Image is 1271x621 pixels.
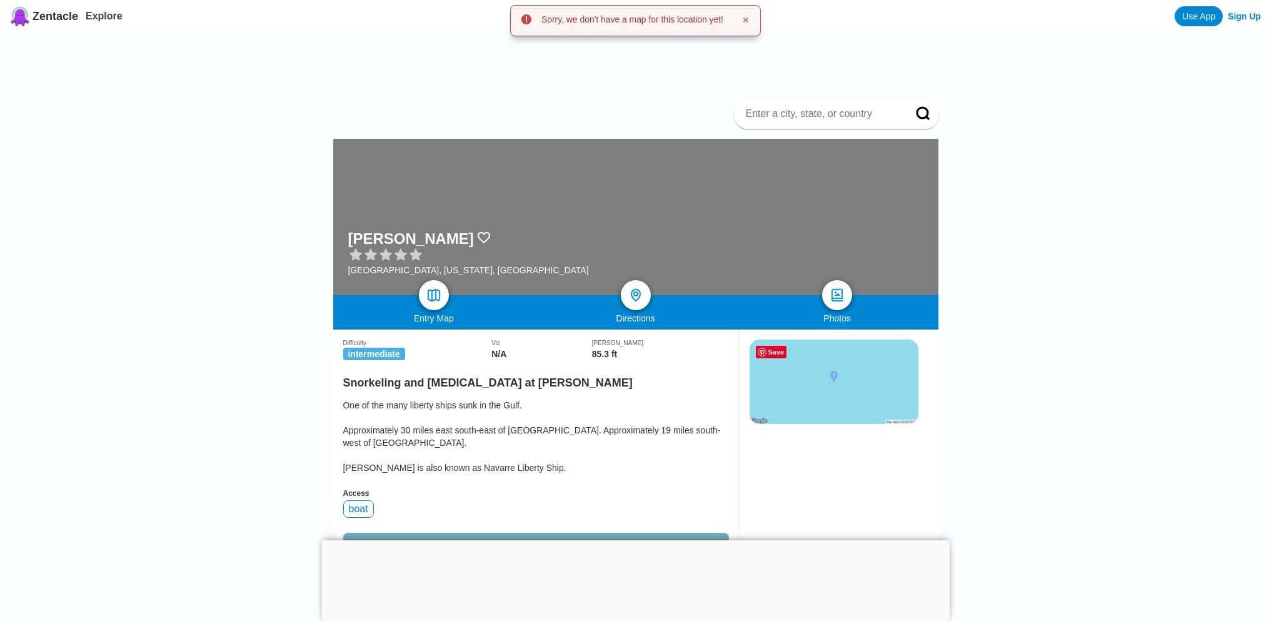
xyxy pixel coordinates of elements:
[491,349,592,359] div: N/A
[343,348,405,360] span: intermediate
[491,340,592,346] div: Viz
[419,280,449,310] a: map
[86,11,123,21] a: Explore
[830,288,845,303] img: photos
[541,15,723,24] h4: Sorry, we don't have a map for this location yet!
[736,313,938,323] div: Photos
[343,340,492,346] div: Difficulty
[535,313,736,323] div: Directions
[10,6,78,26] a: Zentacle logoZentacle
[592,349,729,359] div: 85.3 ft
[333,313,535,323] div: Entry Map
[343,399,729,474] div: One of the many liberty ships sunk in the Gulf. Approximately 30 miles east south-east of [GEOGRA...
[592,340,729,346] div: [PERSON_NAME]
[745,108,898,120] input: Enter a city, state, or country
[10,6,30,26] img: Zentacle logo
[343,33,938,89] iframe: Advertisement
[1175,6,1223,26] a: Use App
[750,340,918,424] img: staticmap
[628,288,643,303] img: directions
[343,369,729,390] h2: Snorkeling and [MEDICAL_DATA] at [PERSON_NAME]
[426,288,441,303] img: map
[756,346,787,358] span: Save
[1228,11,1261,21] a: Sign Up
[33,10,78,23] span: Zentacle
[348,265,589,275] div: [GEOGRAPHIC_DATA], [US_STATE], [GEOGRAPHIC_DATA]
[750,437,917,593] iframe: Advertisement
[343,489,729,498] div: Access
[822,280,852,310] a: photos
[348,230,474,248] h1: [PERSON_NAME]
[321,540,950,618] iframe: Advertisement
[343,500,374,518] div: boat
